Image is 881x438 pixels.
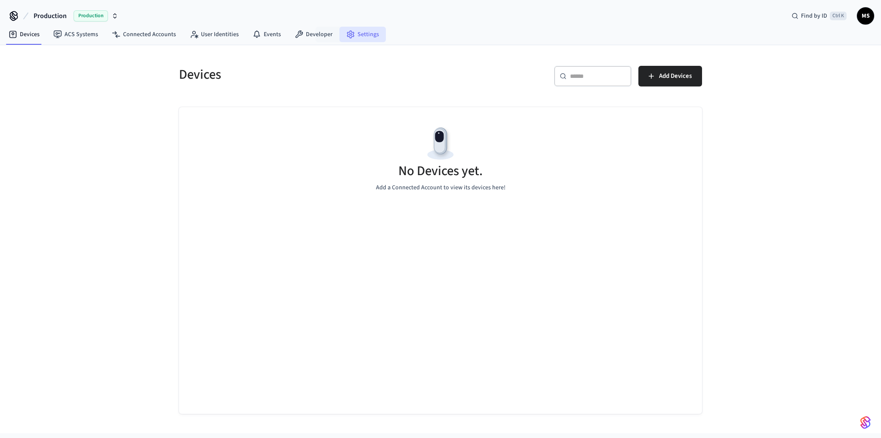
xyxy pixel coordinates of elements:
[74,10,108,22] span: Production
[860,416,871,429] img: SeamLogoGradient.69752ec5.svg
[830,12,847,20] span: Ctrl K
[421,124,460,163] img: Devices Empty State
[857,7,874,25] button: MS
[46,27,105,42] a: ACS Systems
[376,183,505,192] p: Add a Connected Account to view its devices here!
[2,27,46,42] a: Devices
[801,12,827,20] span: Find by ID
[183,27,246,42] a: User Identities
[398,162,483,180] h5: No Devices yet.
[288,27,339,42] a: Developer
[246,27,288,42] a: Events
[858,8,873,24] span: MS
[179,66,435,83] h5: Devices
[638,66,702,86] button: Add Devices
[34,11,67,21] span: Production
[339,27,386,42] a: Settings
[659,71,692,82] span: Add Devices
[105,27,183,42] a: Connected Accounts
[785,8,853,24] div: Find by IDCtrl K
